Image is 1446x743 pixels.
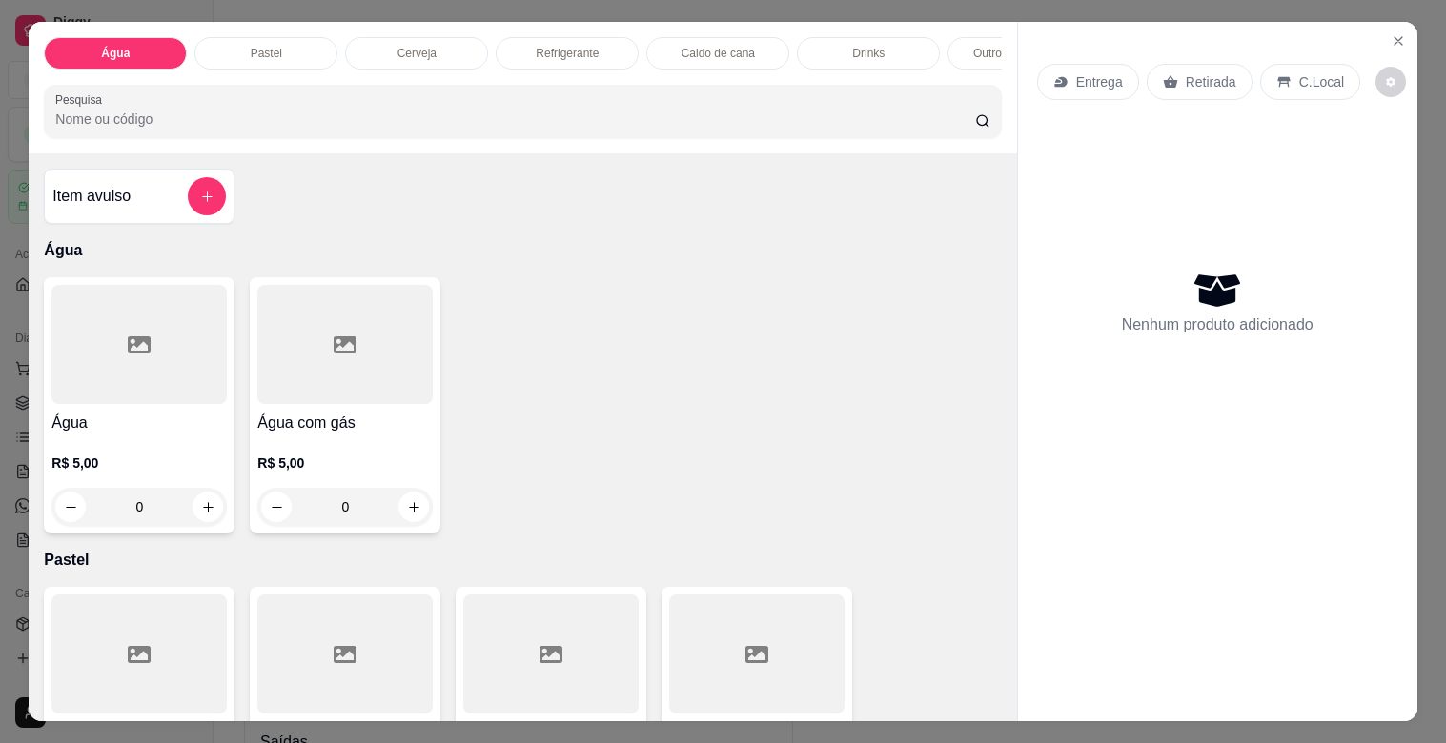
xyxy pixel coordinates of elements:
p: Caldo de cana [682,46,755,61]
p: Refrigerante [536,46,599,61]
h4: Água com gás [257,412,433,434]
p: Entrega [1076,72,1123,91]
p: Água [101,46,130,61]
p: Água [44,239,1001,262]
button: Close [1383,26,1414,56]
h4: Item avulso [52,185,131,208]
label: Pesquisa [55,91,109,108]
p: Outros sem álcool [973,46,1066,61]
p: Retirada [1186,72,1236,91]
button: decrease-product-quantity [1375,67,1406,97]
p: C.Local [1299,72,1344,91]
p: Drinks [852,46,885,61]
p: Pastel [251,46,282,61]
h4: Água [51,412,227,434]
p: R$ 5,00 [257,453,433,472]
button: add-separate-item [188,177,226,215]
p: Cerveja [397,46,437,61]
p: Pastel [44,549,1001,572]
button: decrease-product-quantity [261,492,292,522]
p: Nenhum produto adicionado [1122,313,1314,336]
button: increase-product-quantity [398,492,429,522]
button: decrease-product-quantity [55,492,86,522]
input: Pesquisa [55,110,975,129]
button: increase-product-quantity [193,492,223,522]
p: R$ 5,00 [51,453,227,472]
